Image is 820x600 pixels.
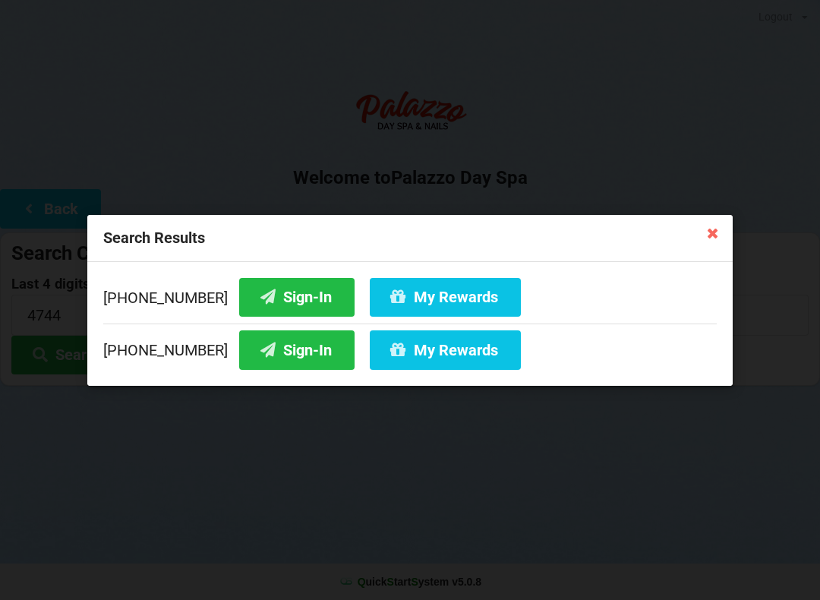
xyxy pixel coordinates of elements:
div: [PHONE_NUMBER] [103,277,717,323]
button: Sign-In [239,330,355,369]
button: Sign-In [239,277,355,316]
button: My Rewards [370,277,521,316]
div: [PHONE_NUMBER] [103,323,717,369]
button: My Rewards [370,330,521,369]
div: Search Results [87,215,733,262]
